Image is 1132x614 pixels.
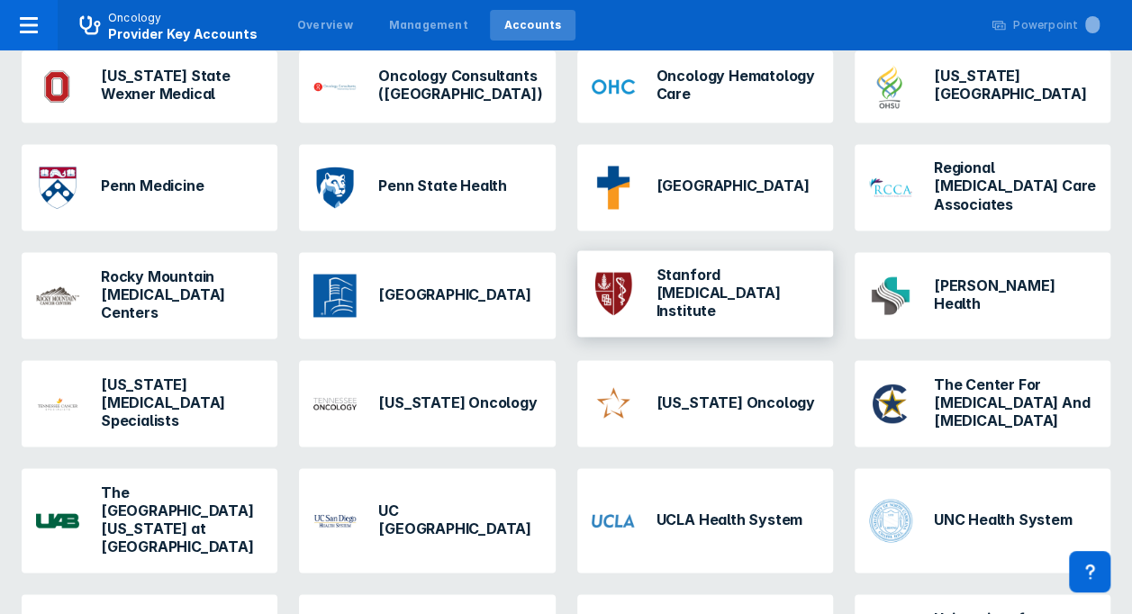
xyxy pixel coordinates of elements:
[313,382,357,425] img: tennessee-oncology.png
[313,499,357,542] img: uc-san-diego.png
[299,252,555,339] a: [GEOGRAPHIC_DATA]
[855,50,1110,122] a: [US_STATE][GEOGRAPHIC_DATA]
[504,17,562,33] div: Accounts
[378,284,531,302] h3: [GEOGRAPHIC_DATA]
[299,144,555,230] a: Penn State Health
[101,67,263,103] h3: [US_STATE] State Wexner Medical
[108,26,258,41] span: Provider Key Accounts
[869,166,912,209] img: regional-cancer-care-associates.png
[299,360,555,447] a: [US_STATE] Oncology
[101,483,263,555] h3: The [GEOGRAPHIC_DATA][US_STATE] at [GEOGRAPHIC_DATA]
[378,67,542,103] h3: Oncology Consultants ([GEOGRAPHIC_DATA])
[934,510,1073,528] h3: UNC Health System
[108,10,162,26] p: Oncology
[657,393,815,411] h3: [US_STATE] Oncology
[389,17,468,33] div: Management
[934,375,1096,429] h3: The Center For [MEDICAL_DATA] And [MEDICAL_DATA]
[22,468,277,573] a: The [GEOGRAPHIC_DATA][US_STATE] at [GEOGRAPHIC_DATA]
[101,375,263,429] h3: [US_STATE] [MEDICAL_DATA] Specialists
[313,274,357,317] img: roswell-park-cancer-institute.png
[855,468,1110,573] a: UNC Health System
[101,266,263,321] h3: Rocky Mountain [MEDICAL_DATA] Centers
[375,10,483,41] a: Management
[577,468,833,573] a: UCLA Health System
[22,360,277,447] a: [US_STATE] [MEDICAL_DATA] Specialists
[36,382,79,425] img: tennessee-cancer-specialists-pllc.png
[869,274,912,317] img: sutter-health.png
[592,382,635,425] img: texas-oncology.png
[313,65,357,108] img: oncology-consultants-tx.png
[869,499,912,542] img: unc.png
[299,50,555,122] a: Oncology Consultants ([GEOGRAPHIC_DATA])
[855,144,1110,230] a: Regional [MEDICAL_DATA] Care Associates
[934,158,1096,212] h3: Regional [MEDICAL_DATA] Care Associates
[869,65,912,108] img: oregon-health-and-science-university.png
[657,67,819,103] h3: Oncology Hematology Care
[592,166,635,209] img: providence-health-and-services.png
[869,382,912,425] img: the-center-for-cancer-and-blood-disorders-tx.png
[934,67,1096,103] h3: [US_STATE][GEOGRAPHIC_DATA]
[283,10,367,41] a: Overview
[36,274,79,317] img: rocky-mountain-cancer.png
[657,265,819,319] h3: Stanford [MEDICAL_DATA] Institute
[101,176,204,194] h3: Penn Medicine
[22,50,277,122] a: [US_STATE] State Wexner Medical
[577,144,833,230] a: [GEOGRAPHIC_DATA]
[657,510,802,528] h3: UCLA Health System
[36,499,79,542] img: university-of-alabama-at-birmingham.png
[490,10,576,41] a: Accounts
[22,144,277,230] a: Penn Medicine
[297,17,353,33] div: Overview
[592,499,635,542] img: ucla.png
[378,176,507,194] h3: Penn State Health
[855,360,1110,447] a: The Center For [MEDICAL_DATA] And [MEDICAL_DATA]
[577,252,833,339] a: Stanford [MEDICAL_DATA] Institute
[313,166,357,209] img: penn-state-health.png
[657,176,810,194] h3: [GEOGRAPHIC_DATA]
[36,67,79,107] img: ohio-state-university-cancer-center.png
[577,50,833,122] a: Oncology Hematology Care
[22,252,277,339] a: Rocky Mountain [MEDICAL_DATA] Centers
[592,272,635,315] img: stanford.png
[36,166,79,209] img: university-of-pennsylvania.png
[299,468,555,573] a: UC [GEOGRAPHIC_DATA]
[592,65,635,108] img: oncology-hematology-care.png
[855,252,1110,339] a: [PERSON_NAME] Health
[1013,17,1100,33] div: Powerpoint
[577,360,833,447] a: [US_STATE] Oncology
[378,393,537,411] h3: [US_STATE] Oncology
[934,275,1096,312] h3: [PERSON_NAME] Health
[378,501,540,537] h3: UC [GEOGRAPHIC_DATA]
